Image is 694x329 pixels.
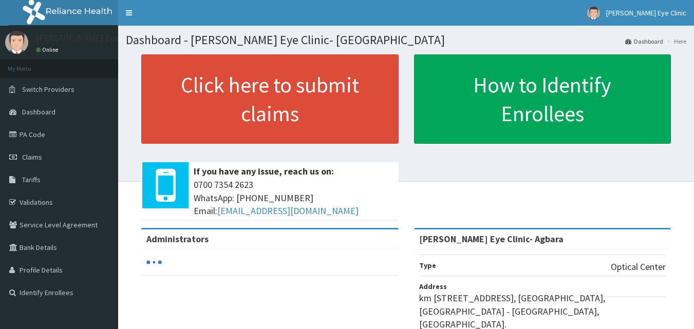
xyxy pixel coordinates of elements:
[419,261,436,270] b: Type
[36,46,61,53] a: Online
[5,31,28,54] img: User Image
[217,205,359,217] a: [EMAIL_ADDRESS][DOMAIN_NAME]
[22,175,41,184] span: Tariffs
[419,233,564,245] strong: [PERSON_NAME] Eye Clinic- Agbara
[587,7,600,20] img: User Image
[414,54,671,144] a: How to Identify Enrollees
[194,165,334,177] b: If you have any issue, reach us on:
[22,152,42,162] span: Claims
[22,85,74,94] span: Switch Providers
[146,255,162,270] svg: audio-loading
[664,37,686,46] li: Here
[611,260,666,274] p: Optical Center
[419,282,447,291] b: Address
[141,54,399,144] a: Click here to submit claims
[606,8,686,17] span: [PERSON_NAME] Eye Clinic
[126,33,686,47] h1: Dashboard - [PERSON_NAME] Eye Clinic- [GEOGRAPHIC_DATA]
[625,37,663,46] a: Dashboard
[146,233,209,245] b: Administrators
[22,107,55,117] span: Dashboard
[36,33,143,43] p: [PERSON_NAME] Eye Clinic
[194,178,393,218] span: 0700 7354 2623 WhatsApp: [PHONE_NUMBER] Email:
